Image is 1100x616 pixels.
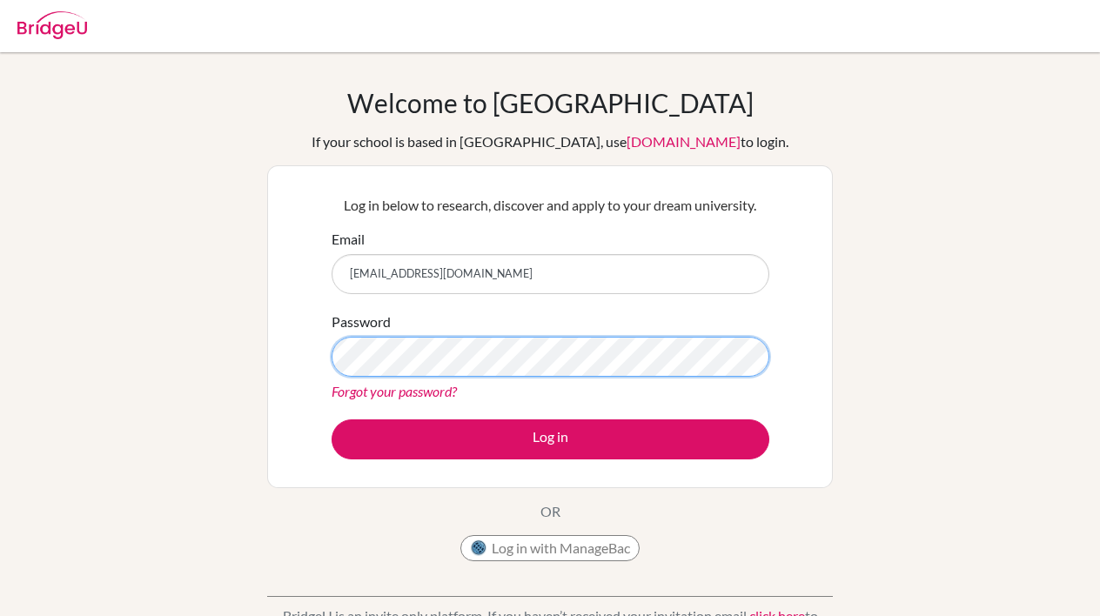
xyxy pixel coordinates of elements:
[332,311,391,332] label: Password
[17,11,87,39] img: Bridge-U
[540,501,560,522] p: OR
[312,131,788,152] div: If your school is based in [GEOGRAPHIC_DATA], use to login.
[347,87,754,118] h1: Welcome to [GEOGRAPHIC_DATA]
[627,133,741,150] a: [DOMAIN_NAME]
[332,383,457,399] a: Forgot your password?
[460,535,640,561] button: Log in with ManageBac
[332,229,365,250] label: Email
[332,419,769,459] button: Log in
[332,195,769,216] p: Log in below to research, discover and apply to your dream university.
